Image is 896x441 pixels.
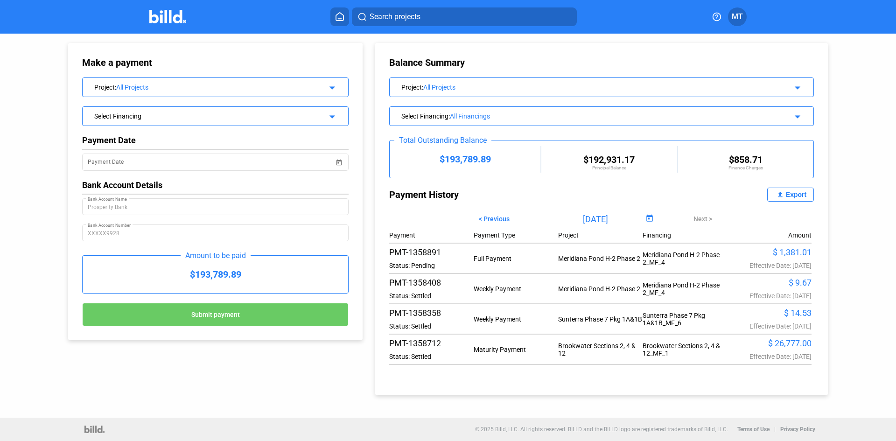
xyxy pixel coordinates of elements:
span: Submit payment [191,311,240,319]
div: Full Payment [474,255,558,262]
div: All Financings [450,112,762,120]
div: Brookwater Sections 2, 4 & 12 [558,342,643,357]
button: Open calendar [643,213,656,225]
button: MT [728,7,747,26]
div: Brookwater Sections 2, 4 & 12_MF_1 [643,342,727,357]
div: Effective Date: [DATE] [727,292,812,300]
span: < Previous [479,215,510,223]
div: Select Financing [94,111,312,120]
span: : [115,84,116,91]
mat-icon: arrow_drop_down [791,81,802,92]
div: Project [94,82,312,91]
div: Meridiana Pond H-2 Phase 2_MF_4 [643,281,727,296]
img: Billd Company Logo [149,10,186,23]
mat-icon: arrow_drop_down [325,81,336,92]
p: | [774,426,776,433]
div: $858.71 [678,154,813,165]
div: Effective Date: [DATE] [727,322,812,330]
b: Privacy Policy [780,426,815,433]
div: Effective Date: [DATE] [727,353,812,360]
div: PMT-1358358 [389,308,474,318]
button: Open calendar [334,152,343,161]
div: Project [558,231,643,239]
div: $192,931.17 [541,154,677,165]
button: Next > [686,211,719,227]
div: Status: Settled [389,322,474,330]
div: Total Outstanding Balance [394,136,491,145]
div: All Projects [423,84,762,91]
div: $ 9.67 [727,278,812,287]
button: Export [767,188,814,202]
div: Payment Type [474,231,558,239]
div: Meridiana Pond H-2 Phase 2 [558,285,643,293]
b: Terms of Use [737,426,770,433]
span: MT [732,11,743,22]
button: < Previous [472,211,517,227]
div: Status: Settled [389,292,474,300]
mat-icon: arrow_drop_down [791,110,802,121]
div: Make a payment [82,57,242,68]
div: PMT-1358408 [389,278,474,287]
div: Project [401,82,762,91]
div: Principal Balance [541,165,677,170]
p: © 2025 Billd, LLC. All rights reserved. BILLD and the BILLD logo are registered trademarks of Bil... [475,426,728,433]
span: : [448,112,450,120]
span: : [422,84,423,91]
div: Amount [788,231,812,239]
div: Export [786,191,806,198]
span: Next > [693,215,712,223]
div: Select Financing [401,111,762,120]
div: Sunterra Phase 7 Pkg 1A&1B [558,315,643,323]
div: Balance Summary [389,57,814,68]
div: Status: Settled [389,353,474,360]
div: Sunterra Phase 7 Pkg 1A&1B_MF_6 [643,312,727,327]
button: Search projects [352,7,577,26]
div: $ 1,381.01 [727,247,812,257]
div: $193,789.89 [83,256,348,293]
mat-icon: file_upload [775,189,786,200]
div: Meridiana Pond H-2 Phase 2_MF_4 [643,251,727,266]
div: Bank Account Details [82,180,349,190]
div: Status: Pending [389,262,474,269]
button: Submit payment [82,303,349,326]
div: Meridiana Pond H-2 Phase 2 [558,255,643,262]
div: Payment [389,231,474,239]
div: $ 14.53 [727,308,812,318]
div: PMT-1358712 [389,338,474,348]
span: Search projects [370,11,420,22]
div: Maturity Payment [474,346,558,353]
div: Effective Date: [DATE] [727,262,812,269]
img: logo [84,426,105,433]
div: Finance Charges [678,165,813,170]
mat-icon: arrow_drop_down [325,110,336,121]
div: Payment History [389,188,602,202]
div: Payment Date [82,135,349,145]
div: $ 26,777.00 [727,338,812,348]
div: Amount to be paid [181,251,251,260]
div: Weekly Payment [474,285,558,293]
div: $193,789.89 [390,154,540,165]
div: PMT-1358891 [389,247,474,257]
div: All Projects [116,84,312,91]
div: Financing [643,231,727,239]
div: Weekly Payment [474,315,558,323]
